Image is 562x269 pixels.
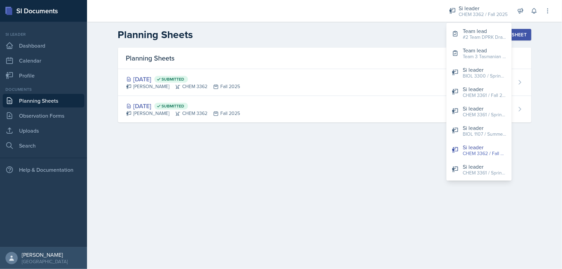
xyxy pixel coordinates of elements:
[463,92,506,99] div: CHEM 3361 / Fall 2021
[463,72,506,80] div: BIOL 3300 / Spring 2025
[463,53,506,60] div: Team 3 Tasmanian Devils / Spring 2021
[126,101,240,111] div: [DATE]
[118,96,531,122] a: [DATE] Submitted [PERSON_NAME]CHEM 3362Fall 2025
[3,163,84,176] div: Help & Documentation
[22,251,68,258] div: [PERSON_NAME]
[162,103,185,109] span: Submitted
[126,110,240,117] div: [PERSON_NAME] CHEM 3362 Fall 2025
[162,77,185,82] span: Submitted
[463,124,506,132] div: Si leader
[463,143,506,151] div: Si leader
[463,27,506,35] div: Team lead
[118,29,193,41] h2: Planning Sheets
[446,160,512,179] button: Si leader CHEM 3361 / Spring 2021
[446,44,512,63] button: Team lead Team 3 Tasmanian Devils / Spring 2021
[463,85,506,93] div: Si leader
[3,31,84,37] div: Si leader
[463,66,506,74] div: Si leader
[446,140,512,160] button: Si leader CHEM 3362 / Fall 2025
[118,48,531,69] div: Planning Sheets
[118,69,531,96] a: [DATE] Submitted [PERSON_NAME]CHEM 3362Fall 2025
[463,169,506,176] div: CHEM 3361 / Spring 2021
[3,54,84,67] a: Calendar
[126,83,240,90] div: [PERSON_NAME] CHEM 3362 Fall 2025
[463,111,506,118] div: CHEM 3361 / Spring 2022
[446,82,512,102] button: Si leader CHEM 3361 / Fall 2021
[459,11,508,18] div: CHEM 3362 / Fall 2025
[463,34,506,41] div: #2 Team DPRK Dragons / Fall 2021
[446,63,512,82] button: Si leader BIOL 3300 / Spring 2025
[463,46,506,54] div: Team lead
[3,139,84,152] a: Search
[3,69,84,82] a: Profile
[446,24,512,44] button: Team lead #2 Team DPRK Dragons / Fall 2021
[3,94,84,107] a: Planning Sheets
[3,109,84,122] a: Observation Forms
[463,131,506,138] div: BIOL 1107 / Summer 2025
[459,4,508,12] div: Si leader
[3,86,84,93] div: Documents
[3,39,84,52] a: Dashboard
[126,74,240,84] div: [DATE]
[446,121,512,140] button: Si leader BIOL 1107 / Summer 2025
[463,104,506,113] div: Si leader
[463,163,506,171] div: Si leader
[463,150,506,157] div: CHEM 3362 / Fall 2025
[446,102,512,121] button: Si leader CHEM 3361 / Spring 2022
[22,258,68,265] div: [GEOGRAPHIC_DATA]
[3,124,84,137] a: Uploads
